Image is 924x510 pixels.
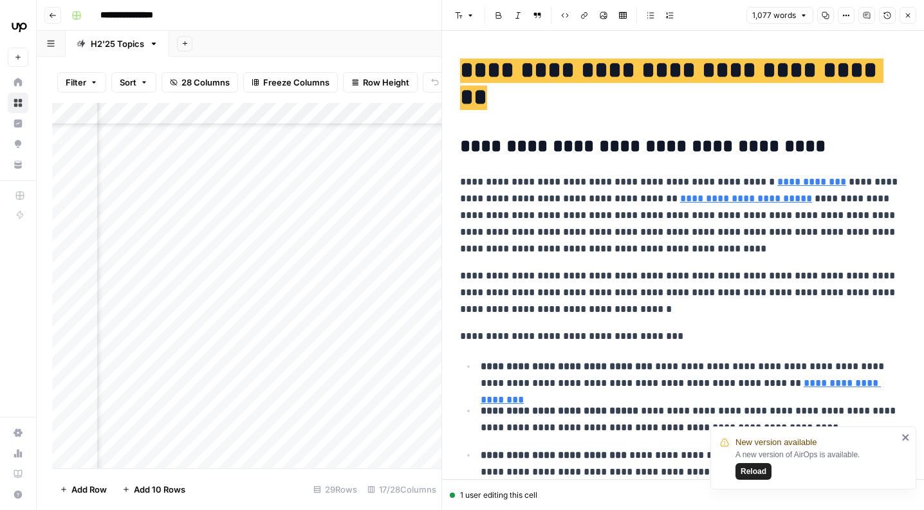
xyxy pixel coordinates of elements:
button: Help + Support [8,484,28,505]
span: Add Row [71,483,107,496]
span: New version available [735,436,817,449]
img: Upwork Logo [8,15,31,38]
span: 28 Columns [181,76,230,89]
a: Browse [8,93,28,113]
a: Home [8,72,28,93]
button: Freeze Columns [243,72,338,93]
a: Your Data [8,154,28,175]
a: Settings [8,423,28,443]
a: H2'25 Topics [66,31,169,57]
div: 17/28 Columns [362,479,441,500]
span: Row Height [363,76,409,89]
a: Opportunities [8,134,28,154]
button: Reload [735,463,772,480]
button: Row Height [343,72,418,93]
button: 28 Columns [162,72,238,93]
button: Add Row [52,479,115,500]
span: Sort [120,76,136,89]
button: Workspace: Upwork [8,10,28,42]
a: Insights [8,113,28,134]
span: Add 10 Rows [134,483,185,496]
span: Freeze Columns [263,76,329,89]
span: 1,077 words [752,10,796,21]
div: A new version of AirOps is available. [735,449,898,480]
div: 1 user editing this cell [450,489,916,501]
button: Filter [57,72,106,93]
button: 1,077 words [746,7,813,24]
button: close [901,432,910,442]
div: H2'25 Topics [91,37,144,50]
button: Add 10 Rows [115,479,193,500]
span: Filter [66,76,86,89]
div: 29 Rows [308,479,362,500]
a: Learning Hub [8,464,28,484]
span: Reload [741,466,766,477]
button: Sort [111,72,156,93]
a: Usage [8,443,28,464]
